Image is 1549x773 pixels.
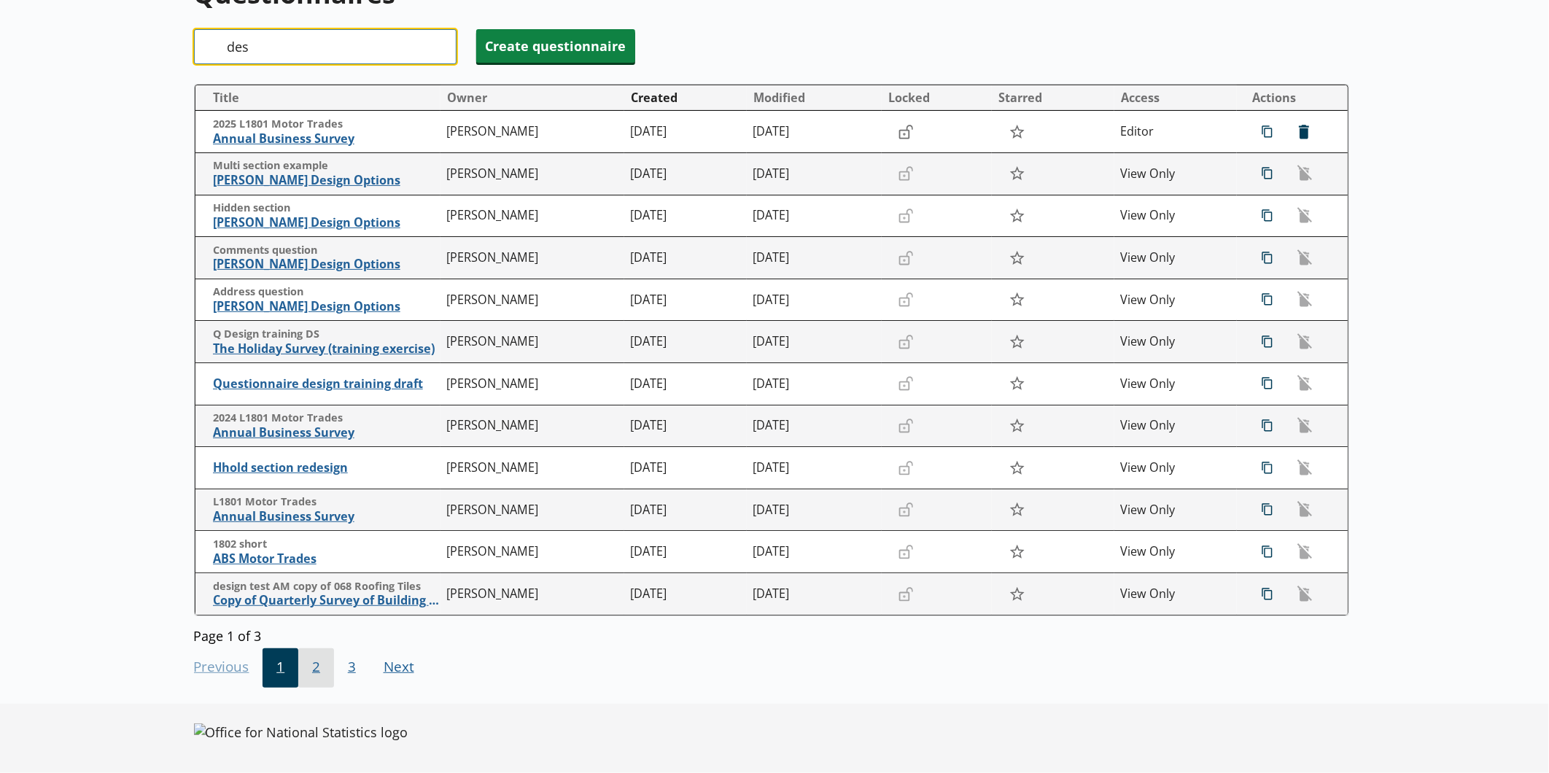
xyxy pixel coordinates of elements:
td: View Only [1114,153,1237,195]
td: [DATE] [747,531,882,573]
td: [DATE] [747,237,882,279]
button: 3 [334,648,370,688]
td: [PERSON_NAME] [440,153,624,195]
td: [DATE] [624,531,747,573]
td: View Only [1114,195,1237,237]
div: Page 1 of 3 [194,623,1349,644]
button: Star [1002,370,1033,397]
td: View Only [1114,531,1237,573]
td: [DATE] [747,279,882,321]
button: Locked [882,86,991,109]
span: [PERSON_NAME] Design Options [213,215,440,230]
span: Hhold section redesign [213,460,440,475]
td: [DATE] [624,321,747,363]
td: [DATE] [624,111,747,153]
td: View Only [1114,405,1237,447]
button: Star [1002,580,1033,607]
button: 1 [263,648,298,688]
button: Next [370,648,428,688]
td: [PERSON_NAME] [440,321,624,363]
button: Lock [892,120,921,144]
td: [PERSON_NAME] [440,363,624,405]
td: [DATE] [624,195,747,237]
span: Multi section example [213,159,440,173]
span: Address question [213,285,440,299]
td: [DATE] [747,195,882,237]
td: [DATE] [747,489,882,531]
button: Star [1002,538,1033,566]
span: Annual Business Survey [213,509,440,524]
td: [DATE] [747,153,882,195]
th: Actions [1237,85,1347,111]
td: [DATE] [624,489,747,531]
td: [DATE] [624,237,747,279]
button: Access [1115,86,1236,109]
button: Star [1002,412,1033,440]
td: Editor [1114,111,1237,153]
td: [DATE] [624,447,747,489]
td: [DATE] [747,405,882,447]
input: Search questionnaire titles [194,29,457,64]
td: [DATE] [747,363,882,405]
td: [PERSON_NAME] [440,573,624,615]
span: 2025 L1801 Motor Trades [213,117,440,131]
span: Comments question [213,244,440,257]
td: [DATE] [624,363,747,405]
span: Annual Business Survey [213,425,440,440]
td: View Only [1114,573,1237,615]
td: View Only [1114,489,1237,531]
button: Title [201,86,440,109]
td: [PERSON_NAME] [440,195,624,237]
button: Star [1002,160,1033,187]
span: ABS Motor Trades [213,551,440,567]
img: Office for National Statistics logo [194,723,408,741]
button: Star [1002,202,1033,230]
span: Q Design training DS [213,327,440,341]
span: 2024 L1801 Motor Trades [213,411,440,425]
span: The Holiday Survey (training exercise) [213,341,440,357]
td: [DATE] [747,447,882,489]
td: [PERSON_NAME] [440,531,624,573]
span: [PERSON_NAME] Design Options [213,299,440,314]
button: Star [1002,454,1033,481]
button: Star [1002,118,1033,146]
span: Questionnaire design training draft [213,376,440,392]
button: Star [1002,244,1033,271]
span: Hidden section [213,201,440,215]
button: Star [1002,496,1033,524]
button: 2 [298,648,334,688]
span: [PERSON_NAME] Design Options [213,173,440,188]
span: [PERSON_NAME] Design Options [213,257,440,272]
span: design test AM copy of 068 Roofing Tiles [213,580,440,594]
td: [PERSON_NAME] [440,489,624,531]
span: Copy of Quarterly Survey of Building Materials - Concrete Roofing Tiles [213,593,440,608]
span: Annual Business Survey [213,131,440,147]
td: View Only [1114,321,1237,363]
td: View Only [1114,363,1237,405]
td: View Only [1114,447,1237,489]
button: Owner [441,86,624,109]
td: [PERSON_NAME] [440,237,624,279]
td: View Only [1114,237,1237,279]
td: [DATE] [747,111,882,153]
button: Star [1002,328,1033,356]
button: Created [625,86,746,109]
td: [PERSON_NAME] [440,447,624,489]
span: 1802 short [213,537,440,551]
span: L1801 Motor Trades [213,495,440,509]
td: View Only [1114,279,1237,321]
td: [DATE] [747,573,882,615]
td: [PERSON_NAME] [440,111,624,153]
td: [PERSON_NAME] [440,405,624,447]
button: Star [1002,286,1033,314]
td: [DATE] [624,405,747,447]
td: [DATE] [624,153,747,195]
button: Starred [993,86,1114,109]
td: [DATE] [747,321,882,363]
button: Create questionnaire [476,29,635,63]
